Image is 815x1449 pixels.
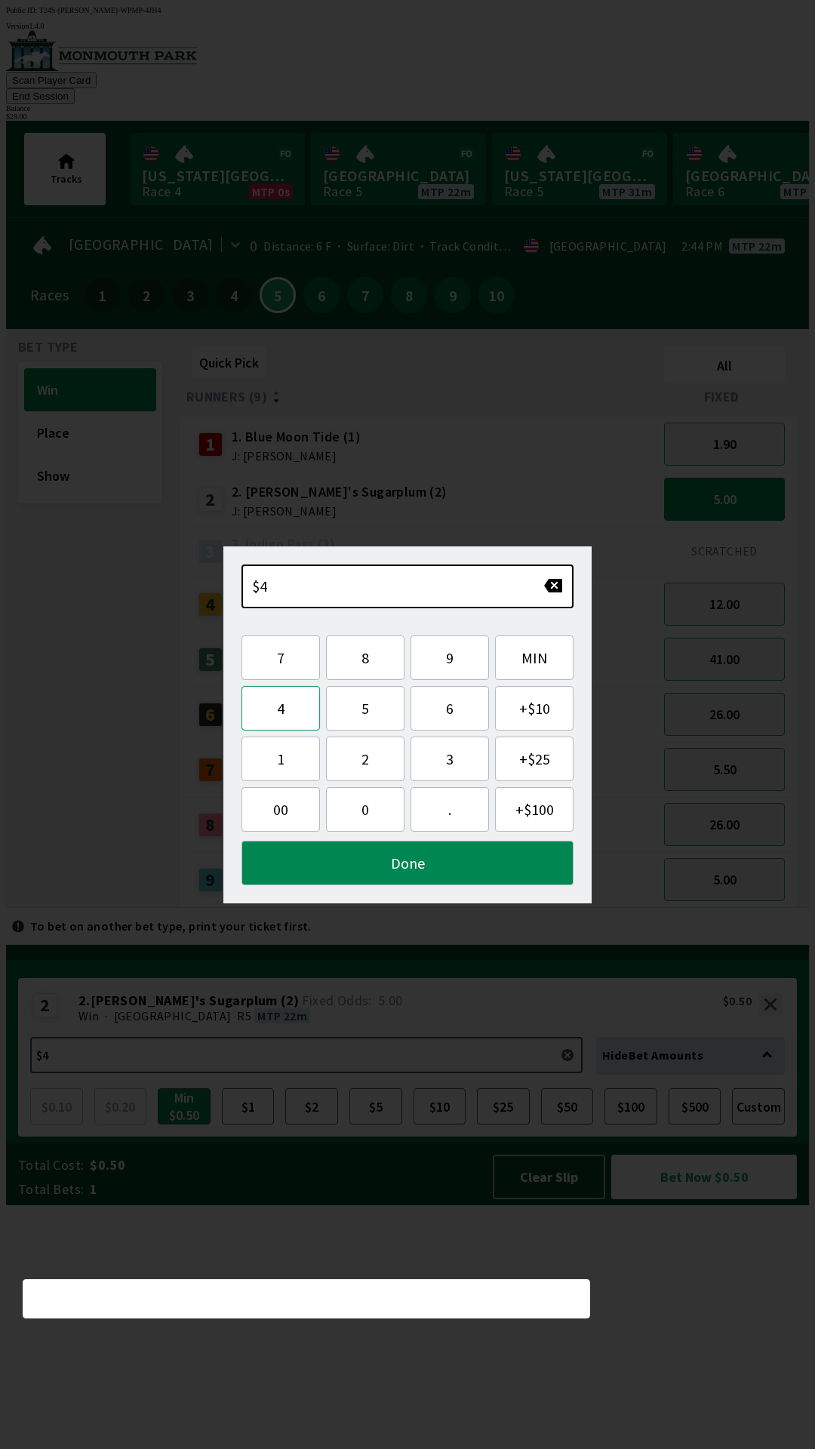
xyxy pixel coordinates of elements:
button: 6 [411,686,489,731]
button: +$25 [495,737,574,781]
button: +$10 [495,686,574,731]
span: . [423,800,476,819]
span: 7 [254,648,307,667]
button: . [411,787,489,832]
span: 5 [339,699,392,718]
button: 9 [411,635,489,680]
button: 4 [241,686,320,731]
button: 00 [241,787,320,832]
span: + $10 [508,699,561,718]
span: 00 [254,800,307,819]
button: Done [241,841,574,885]
button: 3 [411,737,489,781]
span: 0 [339,800,392,819]
span: $4 [252,577,268,595]
span: 3 [423,749,476,768]
button: MIN [495,635,574,680]
span: MIN [508,648,561,667]
span: + $100 [508,800,561,819]
span: 1 [254,749,307,768]
span: Done [254,854,561,872]
span: + $25 [508,749,561,768]
button: 8 [326,635,404,680]
button: 0 [326,787,404,832]
button: 7 [241,635,320,680]
button: +$100 [495,787,574,832]
span: 2 [339,749,392,768]
span: 8 [339,648,392,667]
button: 1 [241,737,320,781]
button: 5 [326,686,404,731]
span: 9 [423,648,476,667]
span: 6 [423,699,476,718]
button: 2 [326,737,404,781]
